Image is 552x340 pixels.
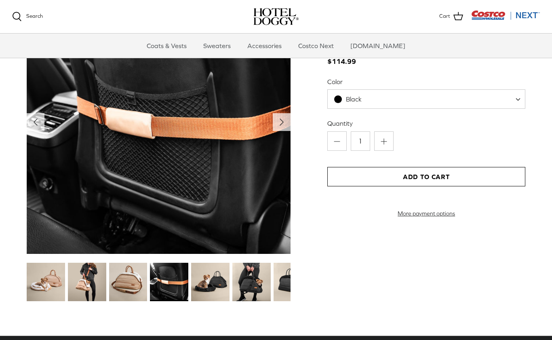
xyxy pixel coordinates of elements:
span: Black [346,95,362,103]
a: Accessories [240,34,289,58]
a: hoteldoggy.com hoteldoggycom [253,8,299,25]
label: Color [327,77,525,86]
a: Coats & Vests [139,34,194,58]
a: [DOMAIN_NAME] [343,34,413,58]
span: Black [328,95,378,103]
button: Next [273,113,291,131]
a: Search [12,12,43,21]
a: Sweaters [196,34,238,58]
a: Cart [439,11,463,22]
button: Add to Cart [327,167,525,186]
span: Black [327,89,525,109]
a: Visit Costco Next [471,15,540,21]
span: Search [26,13,43,19]
a: More payment options [327,210,525,217]
span: Cart [439,12,450,21]
button: Previous [27,113,44,131]
a: Costco Next [291,34,341,58]
label: Quantity [327,119,525,128]
img: Costco Next [471,10,540,20]
input: Quantity [351,131,370,151]
img: hoteldoggycom [253,8,299,25]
